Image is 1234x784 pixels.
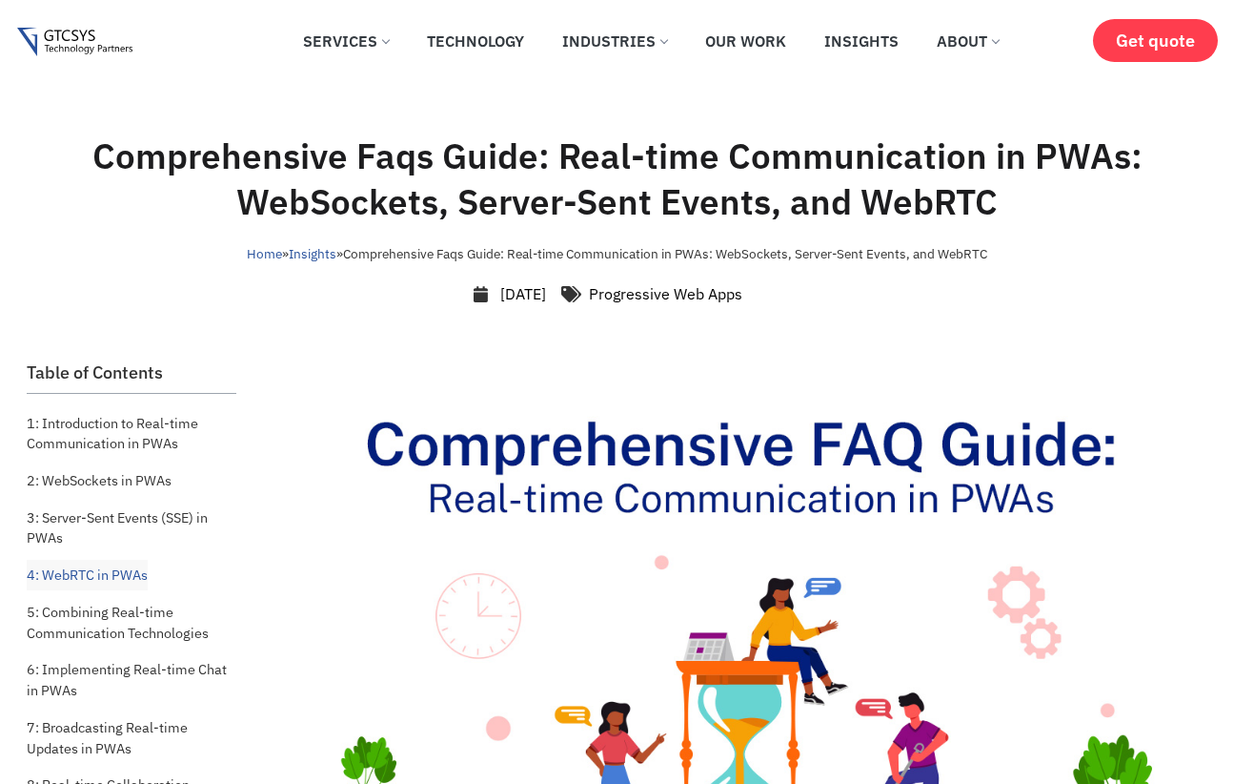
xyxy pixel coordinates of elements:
h2: Table of Contents [27,362,236,383]
img: Gtcsys logo [17,28,132,57]
a: Industries [548,20,681,62]
a: Progressive Web Apps [589,284,742,303]
a: 7: Broadcasting Real-time Updates in PWAs [27,712,236,763]
a: Get quote [1093,19,1218,62]
a: 2: WebSockets in PWAs [27,465,172,496]
a: Home [247,245,282,262]
a: 3: Server-Sent Events (SSE) in PWAs [27,503,236,553]
a: 6: Implementing Real-time Chat in PWAs [27,654,236,705]
a: Insights [810,20,913,62]
span: Get quote [1116,31,1195,51]
a: 1: Introduction to Real-time Communication in PWAs [27,408,236,459]
a: Insights [289,245,336,262]
a: Our Work [691,20,800,62]
span: » » [247,245,987,262]
h1: Comprehensive Faqs Guide: Real-time Communication in PWAs: WebSockets, Server-Sent Events, and We... [77,134,1158,225]
span: Comprehensive Faqs Guide: Real-time Communication in PWAs: WebSockets, Server-Sent Events, and We... [343,245,987,262]
a: Technology [413,20,538,62]
a: About [922,20,1013,62]
a: 4: WebRTC in PWAs [27,560,148,590]
time: [DATE] [500,284,546,303]
a: Services [289,20,403,62]
a: 5: Combining Real-time Communication Technologies [27,597,236,648]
